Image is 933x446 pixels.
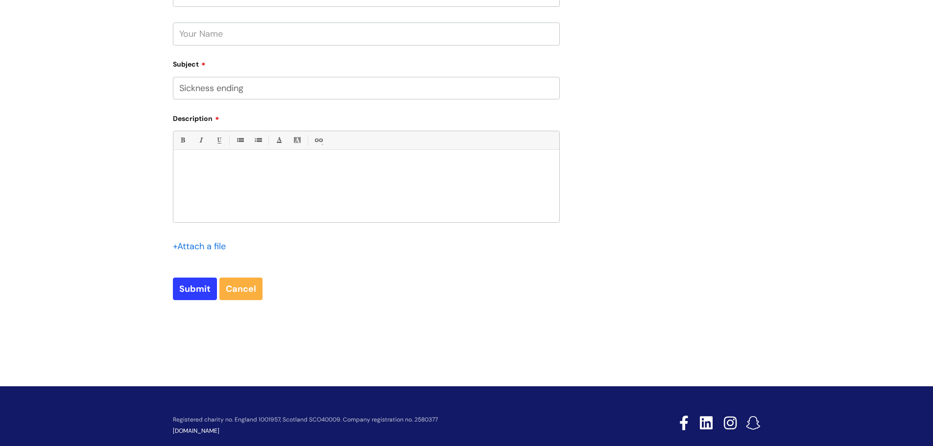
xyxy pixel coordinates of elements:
a: Link [312,134,324,146]
input: Your Name [173,23,560,45]
a: Italic (Ctrl-I) [194,134,207,146]
a: [DOMAIN_NAME] [173,427,219,435]
a: Bold (Ctrl-B) [176,134,189,146]
a: Cancel [219,278,263,300]
a: Underline(Ctrl-U) [213,134,225,146]
a: Back Color [291,134,303,146]
a: Font Color [273,134,285,146]
div: Attach a file [173,238,232,254]
label: Subject [173,57,560,69]
label: Description [173,111,560,123]
a: • Unordered List (Ctrl-Shift-7) [234,134,246,146]
input: Submit [173,278,217,300]
p: Registered charity no. England 1001957, Scotland SCO40009. Company registration no. 2580377 [173,417,610,423]
a: 1. Ordered List (Ctrl-Shift-8) [252,134,264,146]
